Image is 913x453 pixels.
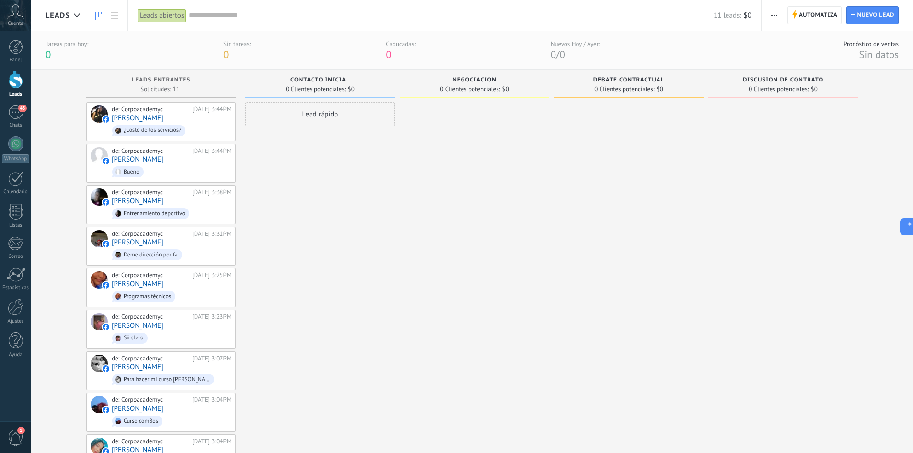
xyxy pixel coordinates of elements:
span: Leads Entrantes [132,77,191,83]
div: ¿Costo de los servicios? [124,127,181,134]
span: 0 [551,48,556,61]
span: 1 [17,427,25,434]
a: [PERSON_NAME] [112,238,163,246]
div: Aniitha Rodriiguez [91,313,108,330]
div: [DATE] 3:04PM [192,438,231,445]
span: 43 [18,105,26,112]
a: [PERSON_NAME] [112,280,163,288]
button: Más [767,6,781,24]
div: Diaz Luzmar [91,188,108,206]
span: Negociación [452,77,497,83]
a: Leads [90,6,106,25]
img: facebook-sm.svg [103,324,109,330]
div: de: Corpoacademyc [112,313,189,321]
a: [PERSON_NAME] [112,114,163,122]
img: facebook-sm.svg [103,282,109,289]
div: Yorya Ramirez [91,105,108,123]
img: facebook-sm.svg [103,365,109,372]
div: [DATE] 3:38PM [192,188,231,196]
span: / [556,48,559,61]
span: 0 [386,48,391,61]
a: [PERSON_NAME] [112,155,163,163]
span: Debate contractual [593,77,664,83]
div: [DATE] 3:07PM [192,355,231,362]
div: Debate contractual [559,77,699,85]
span: Automatiza [799,7,838,24]
div: Leads [2,92,30,98]
div: Leads abiertos [138,9,186,23]
div: Entrenamiento deportivo [124,210,185,217]
span: Solicitudes: 11 [140,86,179,92]
span: $0 [657,86,663,92]
span: 0 Clientes potenciales: [286,86,346,92]
div: de: Corpoacademyc [112,230,189,238]
span: Discusión de contrato [743,77,823,83]
span: 0 Clientes potenciales: [749,86,809,92]
div: Tareas para hoy: [46,40,88,48]
span: 11 leads: [714,11,741,20]
span: Contacto inicial [290,77,350,83]
a: [PERSON_NAME] [112,197,163,205]
div: Curso comBos [124,418,158,425]
div: Para hacer mi curso [PERSON_NAME] y pestañas [124,376,210,383]
div: Estadísticas [2,285,30,291]
div: [DATE] 3:44PM [192,147,231,155]
span: 0 [560,48,565,61]
div: Caducadas: [386,40,416,48]
span: 0 [223,48,229,61]
div: Ajustes [2,318,30,325]
div: Ayuda [2,352,30,358]
div: de: Corpoacademyc [112,271,189,279]
img: facebook-sm.svg [103,199,109,206]
div: Adelaida Bless [91,396,108,413]
div: [DATE] 3:23PM [192,313,231,321]
div: de: Corpoacademyc [112,147,189,155]
div: Correo [2,254,30,260]
div: Contacto inicial [250,77,390,85]
div: de: Corpoacademyc [112,105,189,113]
div: Calendario [2,189,30,195]
a: [PERSON_NAME] [112,405,163,413]
span: Nuevo lead [857,7,894,24]
div: Deme dirección por fa [124,252,178,258]
span: Cuenta [8,21,23,27]
div: de: Corpoacademyc [112,355,189,362]
div: Programas técnicos [124,293,171,300]
div: Sebastian Andrés [91,147,108,164]
a: Automatiza [787,6,842,24]
span: $0 [811,86,818,92]
span: $0 [744,11,751,20]
div: Leads Entrantes [91,77,231,85]
span: 0 Clientes potenciales: [440,86,500,92]
div: Panel [2,57,30,63]
a: [PERSON_NAME] [112,363,163,371]
div: Negociación [404,77,544,85]
div: [DATE] 3:31PM [192,230,231,238]
div: [DATE] 3:25PM [192,271,231,279]
div: Bueno [124,169,139,175]
span: Sin datos [859,48,899,61]
div: Discusión de contrato [713,77,853,85]
div: Fernanda María [91,355,108,372]
div: Sii claro [124,335,143,341]
div: Sin tareas: [223,40,251,48]
div: Pronóstico de ventas [844,40,899,48]
a: Nuevo lead [846,6,899,24]
div: Listas [2,222,30,229]
a: Lista [106,6,123,25]
span: 0 [46,48,51,61]
span: 0 Clientes potenciales: [594,86,654,92]
img: facebook-sm.svg [103,116,109,123]
span: $0 [502,86,509,92]
div: Chats [2,122,30,128]
span: $0 [348,86,355,92]
span: Leads [46,11,70,20]
img: facebook-sm.svg [103,241,109,247]
div: de: Corpoacademyc [112,396,189,404]
div: de: Corpoacademyc [112,438,189,445]
img: facebook-sm.svg [103,158,109,164]
div: Valentina Martinez [91,271,108,289]
div: de: Corpoacademyc [112,188,189,196]
a: [PERSON_NAME] [112,322,163,330]
div: Lead rápido [245,102,395,126]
